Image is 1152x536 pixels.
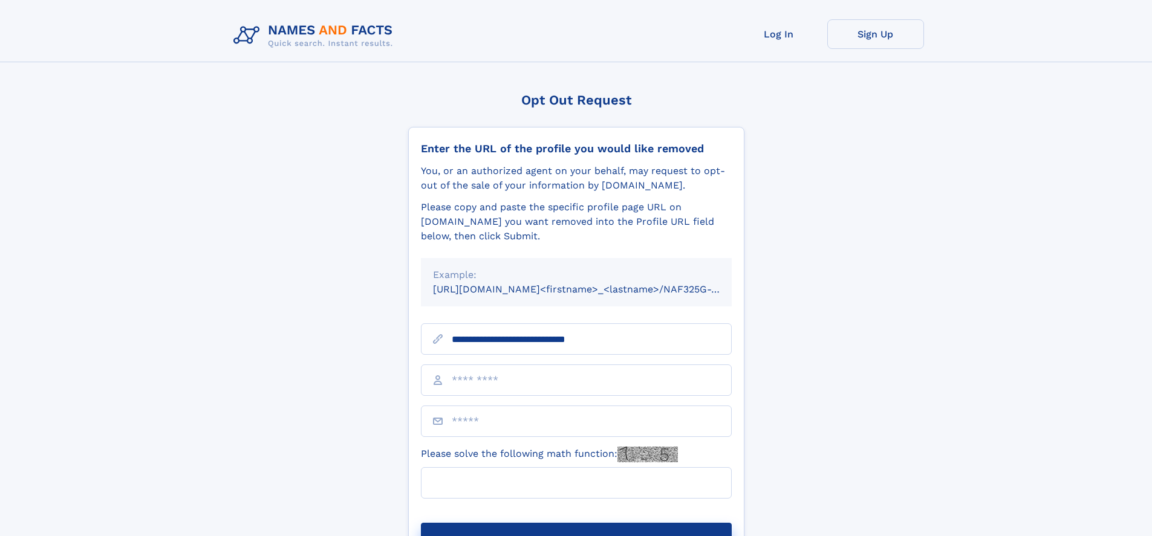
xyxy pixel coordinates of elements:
div: Opt Out Request [408,92,744,108]
a: Sign Up [827,19,924,49]
img: Logo Names and Facts [229,19,403,52]
a: Log In [731,19,827,49]
div: Please copy and paste the specific profile page URL on [DOMAIN_NAME] you want removed into the Pr... [421,200,732,244]
div: Example: [433,268,720,282]
div: Enter the URL of the profile you would like removed [421,142,732,155]
label: Please solve the following math function: [421,447,678,462]
div: You, or an authorized agent on your behalf, may request to opt-out of the sale of your informatio... [421,164,732,193]
small: [URL][DOMAIN_NAME]<firstname>_<lastname>/NAF325G-xxxxxxxx [433,283,755,295]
